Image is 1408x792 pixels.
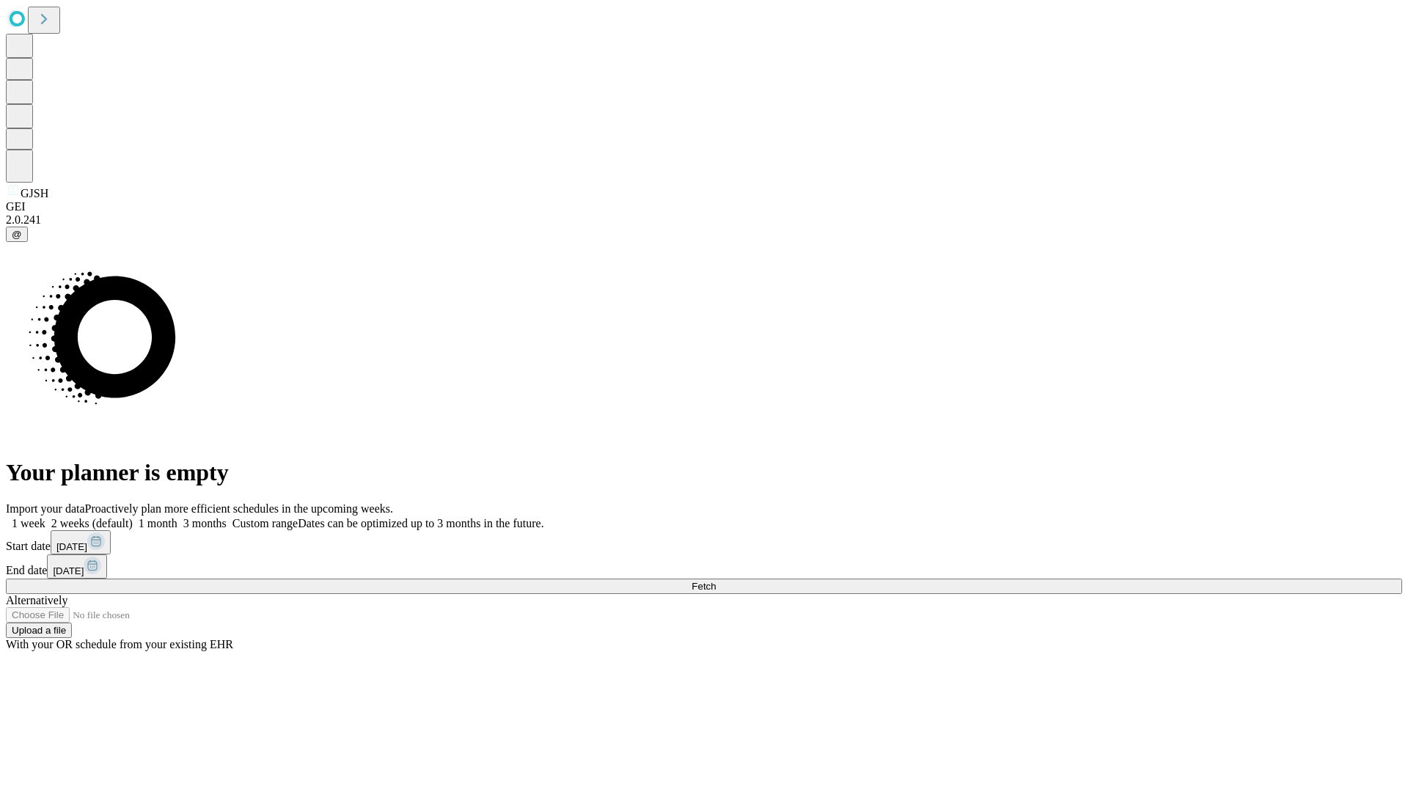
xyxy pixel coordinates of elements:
span: @ [12,229,22,240]
span: Import your data [6,502,85,515]
span: With your OR schedule from your existing EHR [6,638,233,650]
span: 3 months [183,517,227,529]
span: Proactively plan more efficient schedules in the upcoming weeks. [85,502,393,515]
span: Fetch [692,581,716,592]
h1: Your planner is empty [6,459,1402,486]
button: [DATE] [47,554,107,579]
button: Fetch [6,579,1402,594]
button: [DATE] [51,530,111,554]
span: Custom range [232,517,298,529]
span: Alternatively [6,594,67,606]
span: 2 weeks (default) [51,517,133,529]
span: GJSH [21,187,48,199]
span: [DATE] [53,565,84,576]
div: 2.0.241 [6,213,1402,227]
span: Dates can be optimized up to 3 months in the future. [298,517,543,529]
span: [DATE] [56,541,87,552]
button: @ [6,227,28,242]
div: End date [6,554,1402,579]
button: Upload a file [6,623,72,638]
div: GEI [6,200,1402,213]
div: Start date [6,530,1402,554]
span: 1 month [139,517,177,529]
span: 1 week [12,517,45,529]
